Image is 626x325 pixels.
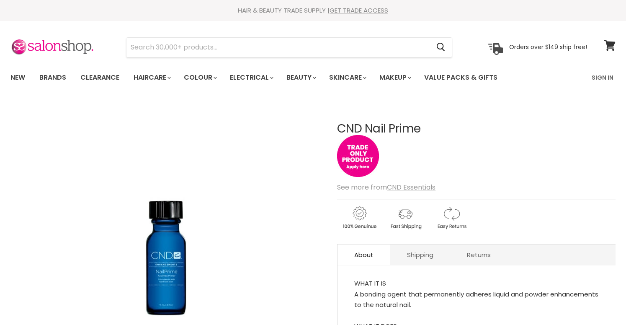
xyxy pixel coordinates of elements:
[4,69,31,86] a: New
[127,69,176,86] a: Haircare
[587,69,618,86] a: Sign In
[337,244,390,265] a: About
[337,205,381,231] img: genuine.gif
[4,65,545,90] ul: Main menu
[373,69,416,86] a: Makeup
[509,43,587,51] p: Orders over $149 ship free!
[383,205,428,231] img: shipping.gif
[126,37,452,57] form: Product
[390,244,450,265] a: Shipping
[337,135,379,177] img: tradeonly_small.jpg
[126,38,430,57] input: Search
[178,69,222,86] a: Colour
[450,244,507,265] a: Returns
[418,69,504,86] a: Value Packs & Gifts
[387,182,435,192] a: CND Essentials
[337,122,616,135] h1: CND Nail Prime
[330,6,388,15] a: GET TRADE ACCESS
[429,205,474,231] img: returns.gif
[33,69,72,86] a: Brands
[430,38,452,57] button: Search
[323,69,371,86] a: Skincare
[74,69,126,86] a: Clearance
[280,69,321,86] a: Beauty
[224,69,278,86] a: Electrical
[337,182,435,192] span: See more from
